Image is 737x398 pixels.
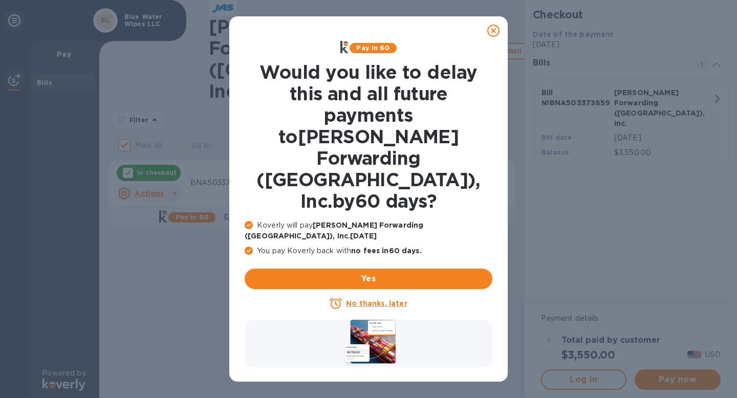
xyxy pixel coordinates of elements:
[245,246,492,256] p: You pay Koverly back with
[245,221,423,240] b: [PERSON_NAME] Forwarding ([GEOGRAPHIC_DATA]), Inc. [DATE]
[351,247,421,255] b: no fees in 60 days .
[253,273,484,285] span: Yes
[245,220,492,241] p: Koverly will pay
[245,269,492,289] button: Yes
[356,44,389,52] b: Pay in 60
[346,299,407,307] u: No thanks, later
[245,61,492,212] h1: Would you like to delay this and all future payments to [PERSON_NAME] Forwarding ([GEOGRAPHIC_DAT...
